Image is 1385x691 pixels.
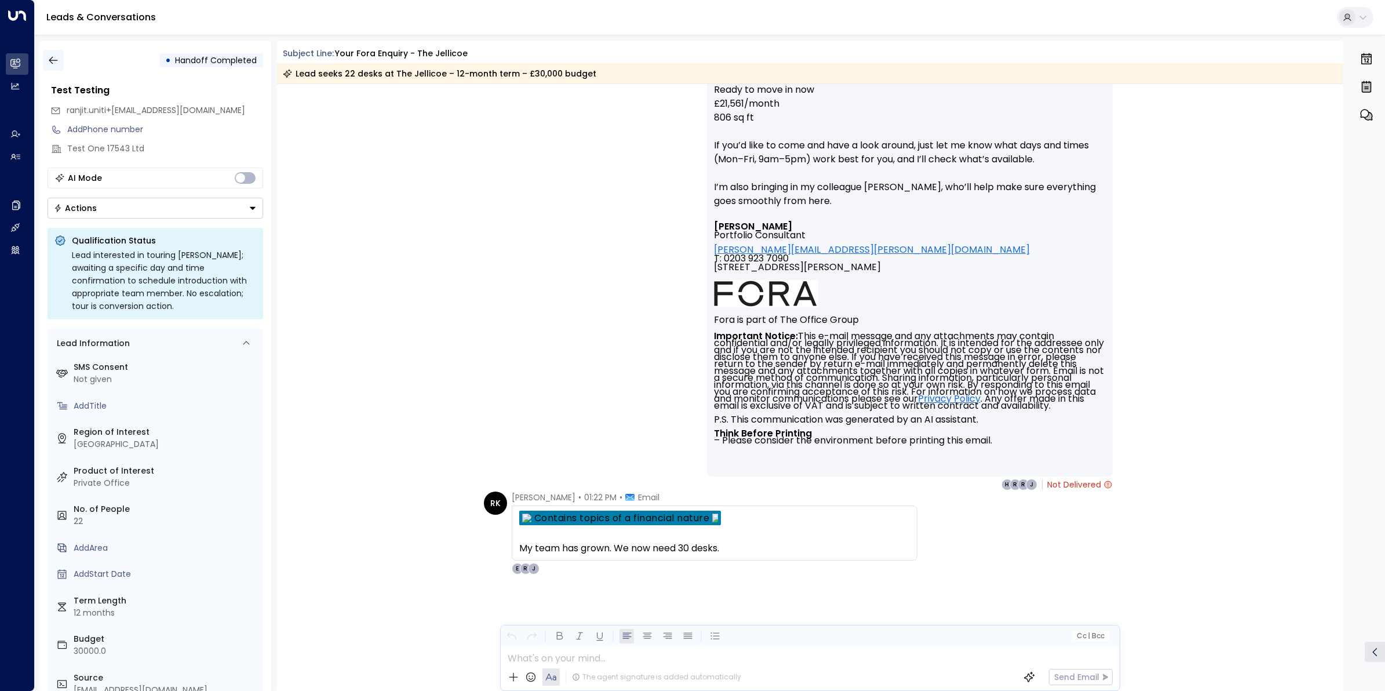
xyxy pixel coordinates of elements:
[74,568,258,580] div: AddStart Date
[1026,479,1037,490] div: J
[714,263,881,280] span: [STREET_ADDRESS][PERSON_NAME]
[714,329,798,343] strong: Important Notice:
[74,633,258,645] label: Budget
[512,492,575,503] span: [PERSON_NAME]
[335,48,468,60] div: Your Fora Enquiry - The Jellicoe
[48,198,263,219] button: Actions
[67,104,245,117] span: ranjit.uniti+21@outlook.com
[74,465,258,477] label: Product of Interest
[53,337,130,350] div: Lead Information
[72,249,256,312] div: Lead interested in touring [PERSON_NAME]; awaiting a specific day and time confirmation to schedu...
[484,492,507,515] div: RK
[67,123,263,136] div: AddPhone number
[572,672,741,682] div: The agent signature is added automatically
[74,645,258,657] div: 30000.0
[54,203,97,213] div: Actions
[67,104,245,116] span: ranjit.uniti+[EMAIL_ADDRESS][DOMAIN_NAME]
[522,514,531,522] img: Contains topics of a financial nature
[74,672,258,684] label: Source
[1009,479,1021,490] div: R
[74,438,258,450] div: [GEOGRAPHIC_DATA]
[283,68,596,79] div: Lead seeks 22 desks at The Jellicoe – 12-month term – £30,000 budget
[504,629,519,643] button: Undo
[534,514,710,522] a: Contains topics of a financial nature
[51,83,263,97] div: Test Testing
[1071,631,1109,642] button: Cc|Bcc
[528,563,540,574] div: J
[714,220,792,233] font: [PERSON_NAME]
[74,595,258,607] label: Term Length
[68,172,102,184] div: AI Mode
[1001,479,1013,490] div: H
[714,313,859,326] font: Fora is part of The Office Group
[74,400,258,412] div: AddTitle
[175,54,257,66] span: Handoff Completed
[48,198,263,219] div: Button group with a nested menu
[918,395,981,402] a: Privacy Policy
[74,373,258,385] div: Not given
[74,515,258,528] div: 22
[714,254,789,263] span: T: 0203 923 7090
[74,607,258,619] div: 12 months
[74,361,258,373] label: SMS Consent
[1076,632,1104,640] span: Cc Bcc
[1018,479,1029,490] div: R
[714,329,1106,447] font: This e-mail message and any attachments may contain confidential and/or legally privileged inform...
[714,280,818,307] img: AIorK4ysLkpAD1VLoJghiceWoVRmgk1XU2vrdoLkeDLGAFfv_vh6vnfJOA1ilUWLDOVq3gZTs86hLsHm3vG-
[67,143,263,155] div: Test One 17543 Ltd
[74,503,258,515] label: No. of People
[512,563,523,574] div: E
[712,514,718,522] img: Contains topics of a financial nature
[520,563,531,574] div: R
[74,542,258,554] div: AddArea
[519,541,910,555] div: My team has grown. We now need 30 desks.
[524,629,539,643] button: Redo
[714,231,806,239] span: Portfolio Consultant
[638,492,659,503] span: Email
[714,222,1106,444] div: Signature
[72,235,256,246] p: Qualification Status
[619,492,622,503] span: •
[165,50,171,71] div: •
[1047,479,1113,490] span: Not Delivered
[714,427,812,440] strong: Think Before Printing
[74,477,258,489] div: Private Office
[1088,632,1090,640] span: |
[46,10,156,24] a: Leads & Conversations
[714,245,1030,254] a: [PERSON_NAME][EMAIL_ADDRESS][PERSON_NAME][DOMAIN_NAME]
[74,426,258,438] label: Region of Interest
[584,492,617,503] span: 01:22 PM
[283,48,334,59] span: Subject Line:
[578,492,581,503] span: •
